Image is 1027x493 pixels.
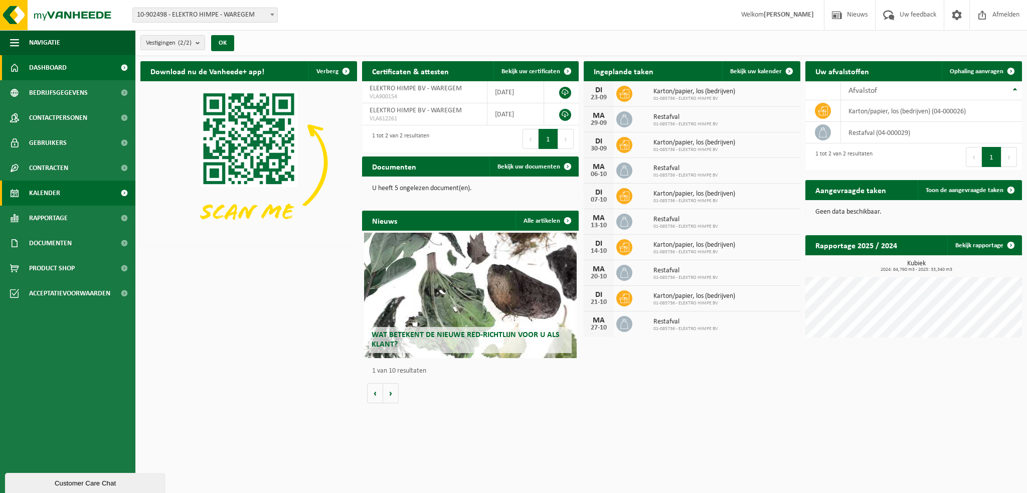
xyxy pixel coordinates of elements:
span: Toon de aangevraagde taken [926,187,1003,194]
button: Vorige [367,383,383,403]
a: Bekijk rapportage [947,235,1021,255]
div: 27-10 [589,324,609,332]
span: Karton/papier, los (bedrijven) [653,241,735,249]
button: 1 [982,147,1001,167]
span: 01-085736 - ELEKTRO HIMPE BV [653,198,735,204]
span: Karton/papier, los (bedrijven) [653,190,735,198]
span: 01-085736 - ELEKTRO HIMPE BV [653,173,718,179]
span: 01-085736 - ELEKTRO HIMPE BV [653,224,718,230]
span: VLA900154 [370,93,479,101]
div: DI [589,240,609,248]
span: Restafval [653,267,718,275]
span: Contactpersonen [29,105,87,130]
span: 01-085736 - ELEKTRO HIMPE BV [653,249,735,255]
span: Product Shop [29,256,75,281]
a: Alle artikelen [516,211,578,231]
div: MA [589,112,609,120]
p: 1 van 10 resultaten [372,368,574,375]
button: Volgende [383,383,399,403]
div: 14-10 [589,248,609,255]
div: 07-10 [589,197,609,204]
div: 1 tot 2 van 2 resultaten [367,128,429,150]
iframe: chat widget [5,471,167,493]
div: MA [589,316,609,324]
a: Toon de aangevraagde taken [918,180,1021,200]
span: 01-085736 - ELEKTRO HIMPE BV [653,121,718,127]
span: Gebruikers [29,130,67,155]
button: Next [1001,147,1017,167]
button: Verberg [308,61,356,81]
div: MA [589,163,609,171]
h2: Nieuws [362,211,407,230]
span: Bedrijfsgegevens [29,80,88,105]
span: Navigatie [29,30,60,55]
div: 21-10 [589,299,609,306]
button: Next [558,129,574,149]
span: Dashboard [29,55,67,80]
a: Wat betekent de nieuwe RED-richtlijn voor u als klant? [364,233,576,358]
span: Ophaling aanvragen [950,68,1003,75]
span: 01-085736 - ELEKTRO HIMPE BV [653,300,735,306]
div: DI [589,189,609,197]
span: Afvalstof [848,87,877,95]
td: restafval (04-000029) [841,122,1022,143]
span: Restafval [653,216,718,224]
p: U heeft 5 ongelezen document(en). [372,185,569,192]
span: Verberg [316,68,338,75]
a: Bekijk uw certificaten [493,61,578,81]
button: Previous [966,147,982,167]
td: karton/papier, los (bedrijven) (04-000026) [841,100,1022,122]
span: 10-902498 - ELEKTRO HIMPE - WAREGEM [133,8,277,22]
h2: Certificaten & attesten [362,61,459,81]
img: Download de VHEPlus App [140,81,357,244]
div: 23-09 [589,94,609,101]
div: 06-10 [589,171,609,178]
div: 30-09 [589,145,609,152]
span: Contracten [29,155,68,181]
h3: Kubiek [810,260,1022,272]
td: [DATE] [487,103,544,125]
span: VLA612261 [370,115,479,123]
div: 1 tot 2 van 2 resultaten [810,146,873,168]
span: 10-902498 - ELEKTRO HIMPE - WAREGEM [132,8,278,23]
span: Bekijk uw kalender [730,68,782,75]
div: DI [589,137,609,145]
span: Karton/papier, los (bedrijven) [653,292,735,300]
div: MA [589,265,609,273]
a: Ophaling aanvragen [942,61,1021,81]
div: MA [589,214,609,222]
div: DI [589,291,609,299]
h2: Download nu de Vanheede+ app! [140,61,274,81]
h2: Rapportage 2025 / 2024 [805,235,907,255]
span: Restafval [653,165,718,173]
button: Vestigingen(2/2) [140,35,205,50]
span: Vestigingen [146,36,192,51]
span: Wat betekent de nieuwe RED-richtlijn voor u als klant? [372,331,560,349]
h2: Documenten [362,156,426,176]
a: Bekijk uw kalender [722,61,799,81]
span: Restafval [653,113,718,121]
div: 13-10 [589,222,609,229]
strong: [PERSON_NAME] [764,11,814,19]
count: (2/2) [178,40,192,46]
h2: Uw afvalstoffen [805,61,879,81]
button: OK [211,35,234,51]
h2: Aangevraagde taken [805,180,896,200]
button: Previous [523,129,539,149]
h2: Ingeplande taken [584,61,663,81]
span: 01-085736 - ELEKTRO HIMPE BV [653,326,718,332]
span: Kalender [29,181,60,206]
span: Karton/papier, los (bedrijven) [653,139,735,147]
button: 1 [539,129,558,149]
span: 2024: 64,760 m3 - 2025: 33,340 m3 [810,267,1022,272]
span: 01-085736 - ELEKTRO HIMPE BV [653,275,718,281]
span: Rapportage [29,206,68,231]
span: ELEKTRO HIMPE BV - WAREGEM [370,107,462,114]
span: Documenten [29,231,72,256]
a: Bekijk uw documenten [489,156,578,177]
span: 01-085736 - ELEKTRO HIMPE BV [653,96,735,102]
span: Acceptatievoorwaarden [29,281,110,306]
span: Restafval [653,318,718,326]
span: ELEKTRO HIMPE BV - WAREGEM [370,85,462,92]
